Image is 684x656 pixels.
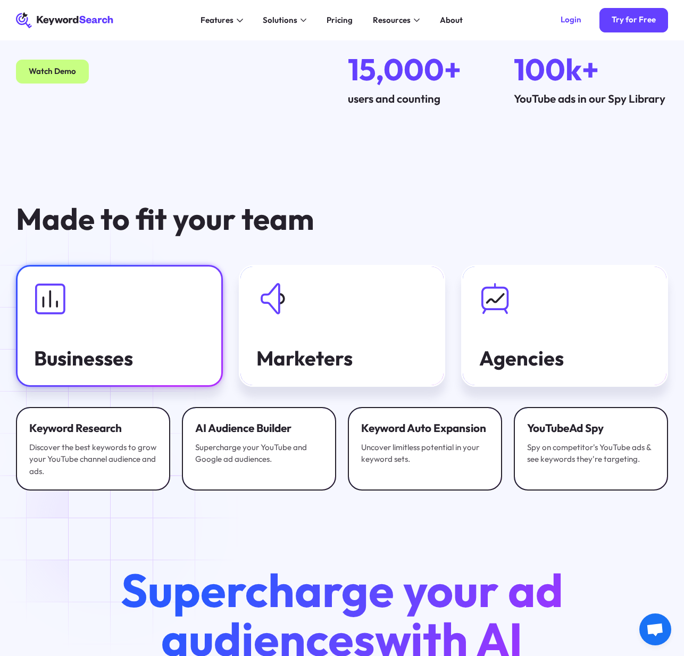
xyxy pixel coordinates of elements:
[348,407,502,491] a: Keyword Auto ExpansionUncover limitless potential in your keyword sets.
[263,14,297,27] div: Solutions
[239,265,445,387] a: Marketers
[256,347,428,370] div: Marketers
[461,265,668,387] a: Agencies
[34,347,205,370] div: Businesses
[612,15,656,25] div: Try for Free
[599,8,668,32] a: Try for Free
[549,8,594,32] a: Login
[373,14,411,27] div: Resources
[201,14,233,27] div: Features
[479,347,650,370] div: Agencies
[348,53,502,85] div: 15,000+
[361,420,489,435] div: Keyword Auto Expansion
[29,420,157,435] div: Keyword Research
[16,60,88,84] a: Watch Demo
[195,442,323,466] div: Supercharge your YouTube and Google ad audiences.
[29,442,157,478] div: Discover the best keywords to grow your YouTube channel audience and ads.
[514,53,668,85] div: 100k+
[527,442,655,466] div: Spy on competitor's YouTube ads & see keywords they're targeting.
[348,91,502,106] div: users and counting
[514,407,668,491] a: YouTubeAd SpySpy on competitor's YouTube ads & see keywords they're targeting.
[639,613,671,645] div: 채팅 열기
[321,12,359,28] a: Pricing
[182,407,336,491] a: AI Audience BuilderSupercharge your YouTube and Google ad audiences.
[361,442,489,466] div: Uncover limitless potential in your keyword sets.
[527,420,655,435] div: YouTube
[569,421,604,435] span: Ad Spy
[440,14,463,27] div: About
[327,14,353,27] div: Pricing
[434,12,469,28] a: About
[514,91,668,106] div: YouTube ads in our Spy Library
[16,200,314,238] strong: Made to fit your team
[16,265,222,387] a: Businesses
[195,420,323,435] div: AI Audience Builder
[561,15,581,25] div: Login
[16,407,170,491] a: Keyword ResearchDiscover the best keywords to grow your YouTube channel audience and ads.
